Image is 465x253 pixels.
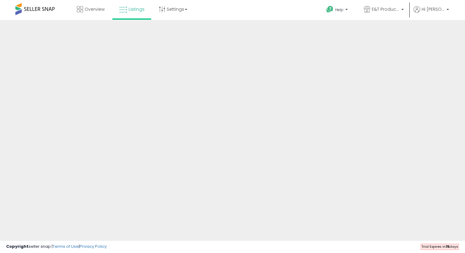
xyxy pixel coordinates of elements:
[85,6,105,12] span: Overview
[321,1,354,20] a: Help
[6,243,29,249] strong: Copyright
[80,243,107,249] a: Privacy Policy
[335,7,344,12] span: Help
[422,6,445,12] span: Hi [PERSON_NAME]
[414,6,449,20] a: Hi [PERSON_NAME]
[6,244,107,250] div: seller snap | |
[129,6,145,12] span: Listings
[326,6,334,13] i: Get Help
[53,243,79,249] a: Terms of Use
[421,244,458,249] span: Trial Expires in days
[446,244,449,249] b: 15
[372,6,399,12] span: E&T Products Plus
